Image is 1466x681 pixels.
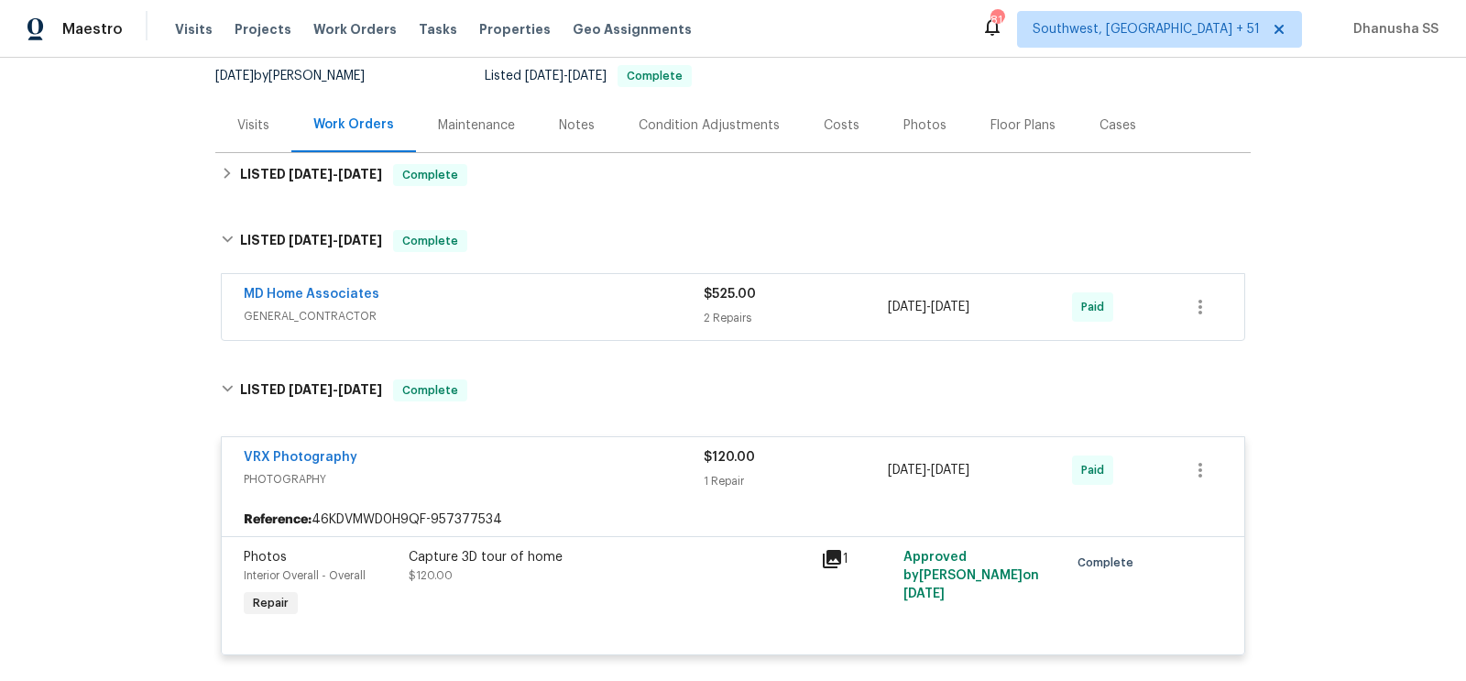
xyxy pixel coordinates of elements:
[559,116,595,135] div: Notes
[704,288,756,301] span: $525.00
[240,230,382,252] h6: LISTED
[215,65,387,87] div: by [PERSON_NAME]
[244,451,357,464] a: VRX Photography
[1081,461,1111,479] span: Paid
[888,301,926,313] span: [DATE]
[244,288,379,301] a: MD Home Associates
[824,116,859,135] div: Costs
[244,570,366,581] span: Interior Overall - Overall
[313,20,397,38] span: Work Orders
[821,548,892,570] div: 1
[215,153,1251,197] div: LISTED [DATE]-[DATE]Complete
[485,70,692,82] span: Listed
[903,116,946,135] div: Photos
[704,309,888,327] div: 2 Repairs
[409,548,810,566] div: Capture 3D tour of home
[704,472,888,490] div: 1 Repair
[62,20,123,38] span: Maestro
[235,20,291,38] span: Projects
[244,307,704,325] span: GENERAL_CONTRACTOR
[289,168,382,181] span: -
[338,383,382,396] span: [DATE]
[888,298,969,316] span: -
[903,551,1039,600] span: Approved by [PERSON_NAME] on
[525,70,607,82] span: -
[931,464,969,477] span: [DATE]
[704,451,755,464] span: $120.00
[244,511,312,529] b: Reference:
[215,361,1251,420] div: LISTED [DATE]-[DATE]Complete
[1346,20,1439,38] span: Dhanusha SS
[639,116,780,135] div: Condition Adjustments
[240,164,382,186] h6: LISTED
[222,503,1244,536] div: 46KDVMWD0H9QF-957377534
[903,588,945,600] span: [DATE]
[1078,554,1141,572] span: Complete
[246,594,296,612] span: Repair
[479,20,551,38] span: Properties
[338,168,382,181] span: [DATE]
[438,116,515,135] div: Maintenance
[289,383,382,396] span: -
[313,115,394,134] div: Work Orders
[289,234,382,247] span: -
[240,379,382,401] h6: LISTED
[888,464,926,477] span: [DATE]
[215,212,1251,270] div: LISTED [DATE]-[DATE]Complete
[244,551,287,564] span: Photos
[215,70,254,82] span: [DATE]
[931,301,969,313] span: [DATE]
[990,116,1056,135] div: Floor Plans
[175,20,213,38] span: Visits
[289,234,333,247] span: [DATE]
[395,166,465,184] span: Complete
[244,470,704,489] span: PHOTOGRAPHY
[990,11,1003,29] div: 814
[419,23,457,36] span: Tasks
[568,70,607,82] span: [DATE]
[1081,298,1111,316] span: Paid
[237,116,269,135] div: Visits
[338,234,382,247] span: [DATE]
[573,20,692,38] span: Geo Assignments
[619,71,690,82] span: Complete
[395,232,465,250] span: Complete
[888,461,969,479] span: -
[1099,116,1136,135] div: Cases
[409,570,453,581] span: $120.00
[289,168,333,181] span: [DATE]
[525,70,563,82] span: [DATE]
[395,381,465,400] span: Complete
[289,383,333,396] span: [DATE]
[1033,20,1260,38] span: Southwest, [GEOGRAPHIC_DATA] + 51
